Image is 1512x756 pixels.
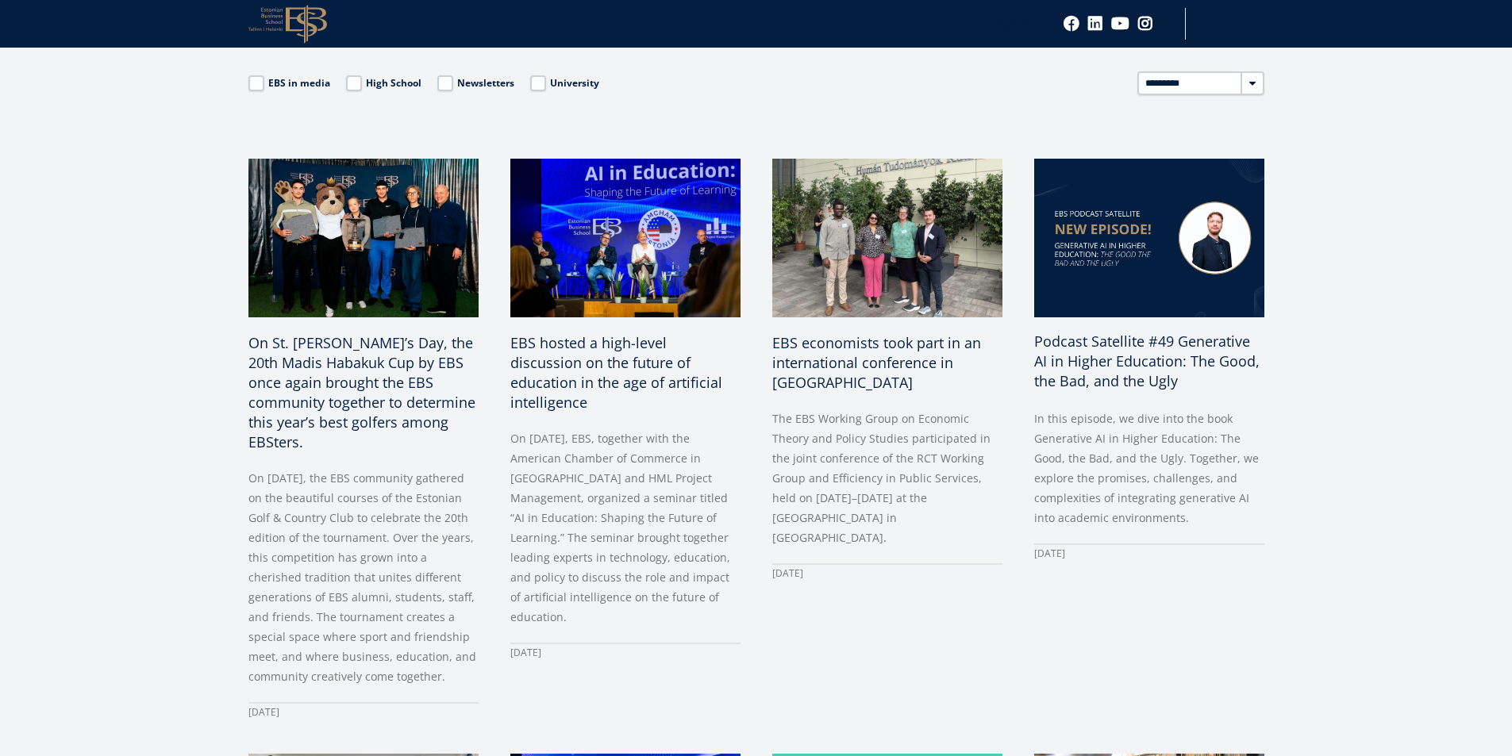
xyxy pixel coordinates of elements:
a: Facebook [1064,16,1079,32]
a: Youtube [1111,16,1129,32]
label: EBS in media [248,75,330,91]
div: [DATE] [1034,543,1264,563]
p: On [DATE], the EBS community gathered on the beautiful courses of the Estonian Golf & Country Clu... [248,468,479,686]
label: University [530,75,599,91]
p: The EBS Working Group on Economic Theory and Policy Studies participated in the joint conference ... [772,409,1002,547]
span: Podcast Satellite #49 Generative AI in Higher Education: The Good, the Bad, and the Ugly [1034,332,1260,390]
a: Instagram [1137,16,1153,32]
div: [DATE] [772,563,1002,583]
p: On [DATE], EBS, together with the American Chamber of Commerce in [GEOGRAPHIC_DATA] and HML Proje... [510,428,741,627]
span: EBS hosted a high-level discussion on the future of education in the age of artificial intelligence [510,333,722,412]
label: Newsletters [437,75,514,91]
div: [DATE] [248,702,479,722]
span: EBS economists took part in an international conference in [GEOGRAPHIC_DATA] [772,333,981,392]
img: Satellite #49 [1028,155,1270,321]
img: 20th Madis Habakuk Cup [248,159,479,317]
label: High School [346,75,421,91]
img: Ai in Education [510,159,741,317]
img: a [772,159,1002,317]
div: [DATE] [510,643,741,662]
p: In this episode, we dive into the book Generative AI in Higher Education: The Good, the Bad, and ... [1034,409,1264,528]
a: Linkedin [1087,16,1103,32]
span: On St. [PERSON_NAME]’s Day, the 20th Madis Habakuk Cup by EBS once again brought the EBS communit... [248,333,475,451]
